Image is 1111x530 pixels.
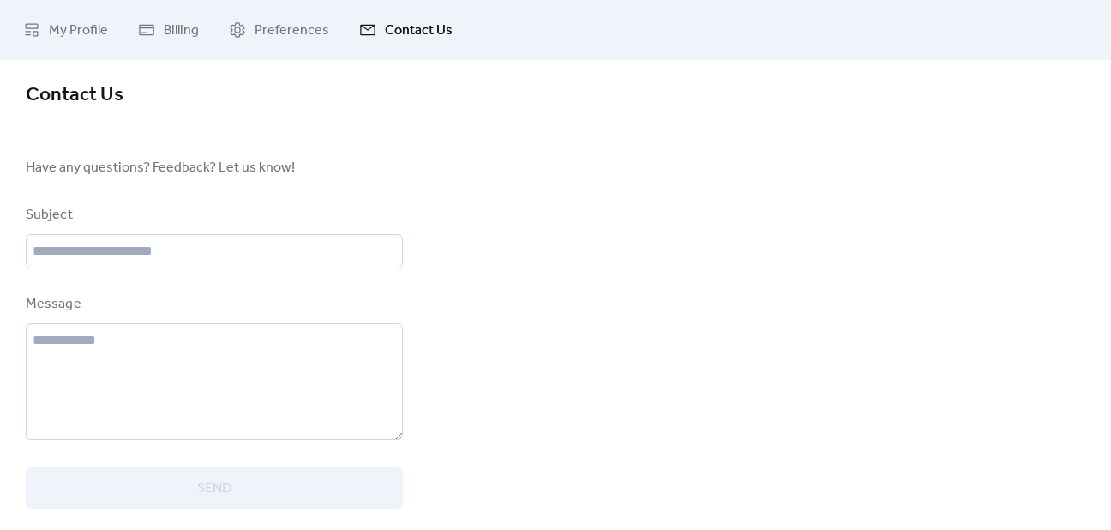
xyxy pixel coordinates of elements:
[255,21,329,41] span: Preferences
[346,7,465,53] a: Contact Us
[26,205,399,226] div: Subject
[10,7,121,53] a: My Profile
[385,21,453,41] span: Contact Us
[164,21,199,41] span: Billing
[26,294,399,315] div: Message
[26,158,403,178] span: Have any questions? Feedback? Let us know!
[49,21,108,41] span: My Profile
[26,76,123,114] span: Contact Us
[125,7,212,53] a: Billing
[216,7,342,53] a: Preferences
